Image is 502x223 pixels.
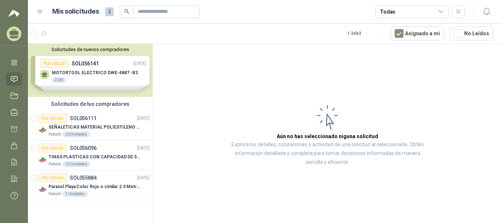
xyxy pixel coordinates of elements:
p: [DATE] [137,175,150,181]
p: SOL056096 [70,145,97,151]
div: Solicitudes de tus compradores [28,97,153,111]
p: SOL055884 [70,175,97,180]
p: Explora los detalles, cotizaciones y actividad de una solicitud al seleccionarla. Obtén informaci... [226,140,429,167]
button: Asignado a mi [391,26,444,40]
a: Por cotizarSOL056111[DATE] Company LogoSEÑALETICAS MATERIAL POLIESTILENO CON VINILO LAMINADO CALI... [28,111,153,141]
p: [DATE] [137,145,150,152]
h1: Mis solicitudes [52,6,99,17]
a: Por cotizarSOL056096[DATE] Company LogoTINAS PLASTICAS CON CAPACIDAD DE 50 KGPatojito12 Unidades [28,141,153,170]
div: Por cotizar [38,173,67,182]
p: SEÑALETICAS MATERIAL POLIESTILENO CON VINILO LAMINADO CALIBRE 60 [49,124,140,131]
p: [DATE] [137,115,150,122]
div: 1 Unidades [62,191,88,197]
div: Por cotizar [38,114,67,123]
div: 20 Unidades [62,132,90,137]
p: SOL056111 [70,116,97,121]
p: Patojito [49,132,61,137]
button: No Leídos [450,26,493,40]
img: Company Logo [38,155,47,164]
span: search [124,9,129,14]
img: Company Logo [38,185,47,194]
a: Por cotizarSOL055884[DATE] Company LogoParasol Playa Color Rojo o similar 2.5 Metros Uv+50Patojit... [28,170,153,200]
img: Company Logo [38,126,47,134]
div: Solicitudes de nuevos compradoresPor cotizarSOL056141[DATE] MOTORTOOL ELECTRICO DWE-4887 -B32 UNP... [28,44,153,97]
div: Todas [380,8,395,16]
span: 3 [105,7,114,16]
p: Patojito [49,191,61,197]
p: Patojito [49,161,61,167]
button: Solicitudes de nuevos compradores [31,47,150,52]
div: 1 - 3 de 3 [347,28,385,39]
p: TINAS PLASTICAS CON CAPACIDAD DE 50 KG [49,154,140,161]
h3: Aún no has seleccionado niguna solicitud [277,132,378,140]
div: 12 Unidades [62,161,90,167]
img: Logo peakr [8,9,19,18]
p: Parasol Playa Color Rojo o similar 2.5 Metros Uv+50 [49,183,140,190]
div: Por cotizar [38,144,67,152]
